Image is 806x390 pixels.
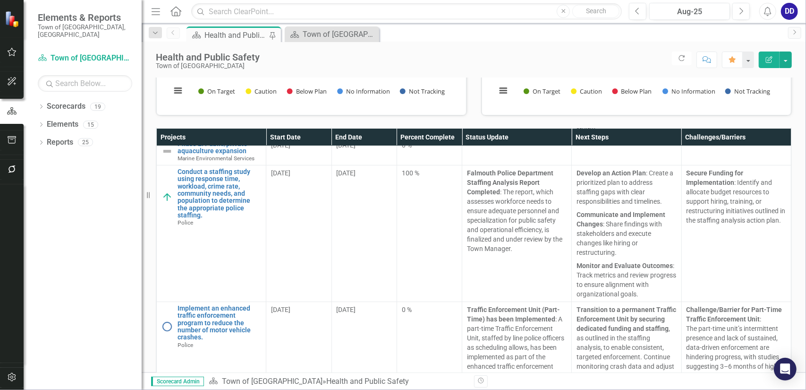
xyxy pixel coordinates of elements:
div: 0 % [402,305,457,314]
div: 19 [90,103,105,111]
span: Search [586,7,606,15]
td: Double-Click to Edit [331,165,397,302]
strong: Transition to a permanent Traffic Enforcement Unit by securing dedicated funding and staffing [577,306,676,332]
img: On Target [161,191,173,203]
td: Double-Click to Edit [266,165,331,302]
button: Show Caution [571,87,602,95]
button: View chart menu, Chart [497,84,510,97]
a: Reports [47,137,73,148]
td: Double-Click to Edit [397,165,462,302]
div: 100 % [402,168,457,178]
strong: Secure Funding for Implementation [687,169,744,186]
text: No Information [346,87,390,95]
span: [DATE] [337,141,356,149]
span: Police [178,342,193,348]
span: Marine Environmental Services [178,155,255,162]
a: Scorecards [47,101,85,112]
div: : Identify and allocate budget resources to support hiring, training, or restructuring initiative... [687,168,786,225]
img: Not Defined [161,146,173,157]
img: ClearPoint Strategy [5,10,22,27]
button: Search [572,5,619,18]
button: Show Not Tracking [400,87,445,95]
td: Double-Click to Edit Right Click for Context Menu [157,165,266,302]
button: Show Not Tracking [725,87,770,95]
text: No Information [671,87,715,95]
span: Scorecard Admin [151,377,204,386]
button: Show Caution [246,87,276,95]
span: [DATE] [271,169,290,177]
a: Town of [GEOGRAPHIC_DATA] [222,377,322,386]
button: Aug-25 [649,3,730,20]
text: Caution [255,87,277,95]
div: Health and Public Safety [156,52,260,62]
strong: Monitor and Evaluate Outcomes [577,262,673,269]
td: Double-Click to Edit [572,165,681,302]
td: Double-Click to Edit [681,165,791,302]
span: [DATE] [337,306,356,313]
button: Show Below Plan [287,87,327,95]
strong: Challenge/Barrier for Part-Time Traffic Enforcement Unit [687,306,782,323]
td: Double-Click to Edit [462,137,572,165]
button: Show On Target [524,87,560,95]
span: Police [178,219,193,226]
span: [DATE] [271,306,290,313]
p: : Share findings with stakeholders and execute changes like hiring or restructuring. [577,208,676,259]
strong: Communicate and Implement Changes [577,211,665,228]
a: Town of [GEOGRAPHIC_DATA] Page [287,28,377,40]
span: Elements & Reports [38,12,132,23]
text: Caution [580,87,602,95]
a: Phase 2: Public/private aquaculture expansion [178,140,261,155]
div: 15 [83,121,98,129]
a: Town of [GEOGRAPHIC_DATA] [38,53,132,64]
button: View chart menu, Chart [171,84,185,97]
a: Elements [47,119,78,130]
div: Health and Public Safety [204,29,267,41]
td: Double-Click to Edit [331,137,397,165]
strong: Develop an Action Plan [577,169,646,177]
td: Double-Click to Edit Right Click for Context Menu [157,137,266,165]
input: Search ClearPoint... [191,3,622,20]
div: Town of [GEOGRAPHIC_DATA] [156,62,260,69]
span: [DATE] [337,169,356,177]
button: Show Below Plan [612,87,653,95]
div: Aug-25 [653,6,727,17]
a: Conduct a staffing study using response time, workload, crime rate, community needs, and populati... [178,168,261,219]
td: Double-Click to Edit [397,137,462,165]
input: Search Below... [38,75,132,92]
strong: Traffic Enforcement Unit (Part-Time) has been Implemented [467,306,560,323]
div: Town of [GEOGRAPHIC_DATA] Page [303,28,377,40]
td: Double-Click to Edit [681,137,791,165]
strong: Falmouth Police Department Staffing Analysis Report Completed [467,169,553,196]
div: Open Intercom Messenger [774,358,797,381]
span: [DATE] [271,141,290,149]
td: Double-Click to Edit [572,137,681,165]
small: Town of [GEOGRAPHIC_DATA], [GEOGRAPHIC_DATA] [38,23,132,39]
div: Health and Public Safety [326,377,409,386]
td: Double-Click to Edit [266,137,331,165]
p: : Create a prioritized plan to address staffing gaps with clear responsibilities and timelines. [577,168,676,208]
a: Implement an enhanced traffic enforcement program to reduce the number of motor vehicle crashes. [178,305,261,341]
button: Show No Information [662,87,715,95]
div: : The report, which assesses workforce needs to ensure adequate personnel and specialization for ... [467,168,567,253]
button: Show On Target [198,87,235,95]
button: DD [781,3,798,20]
p: : Track metrics and review progress to ensure alignment with organizational goals. [577,259,676,299]
div: 25 [78,139,93,147]
img: No Information [161,321,173,332]
td: Double-Click to Edit [462,165,572,302]
button: Show No Information [337,87,390,95]
div: » [209,376,467,387]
